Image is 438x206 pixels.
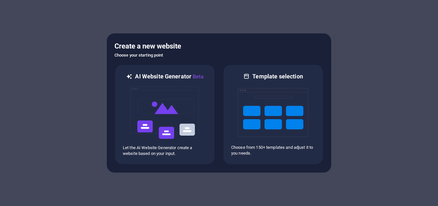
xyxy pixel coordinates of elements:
[223,64,324,165] div: Template selectionChoose from 150+ templates and adjust it to you needs.
[114,51,324,59] h6: Choose your starting point
[114,64,215,165] div: AI Website GeneratorBetaaiLet the AI Website Generator create a website based on your input.
[123,145,207,157] p: Let the AI Website Generator create a website based on your input.
[191,74,204,80] span: Beta
[114,41,324,51] h5: Create a new website
[252,73,303,80] h6: Template selection
[135,73,203,81] h6: AI Website Generator
[130,81,200,145] img: ai
[231,145,315,156] p: Choose from 150+ templates and adjust it to you needs.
